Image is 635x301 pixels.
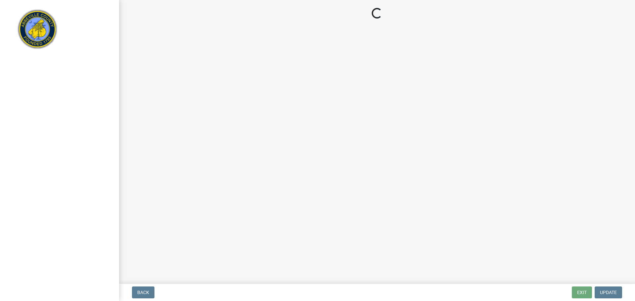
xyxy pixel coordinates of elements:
[572,286,592,298] button: Exit
[595,286,622,298] button: Update
[13,7,62,56] img: Abbeville County, South Carolina
[600,290,617,295] span: Update
[137,290,149,295] span: Back
[132,286,154,298] button: Back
